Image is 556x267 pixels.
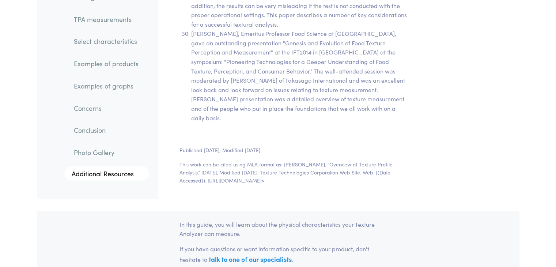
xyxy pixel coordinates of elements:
[209,255,292,264] a: talk to one of our specialists
[68,77,149,94] a: Examples of graphs
[68,11,149,27] a: TPA measurements
[179,160,407,185] p: This work can be cited using MLA format as: [PERSON_NAME]. “Overview of Texture Profile Analysis....
[64,166,149,181] a: Additional Resources
[179,146,407,154] p: Published [DATE]; Modified [DATE]
[68,33,149,50] a: Select characteristics
[68,122,149,139] a: Conclusion
[179,244,377,264] p: If you have questions or want information specific to your product, don't hesitate to .
[68,99,149,116] a: Concerns
[68,144,149,161] a: Photo Gallery
[191,29,407,123] li: [PERSON_NAME], Emeritus Professor Food Science at [GEOGRAPHIC_DATA], gave an outstanding presenta...
[68,55,149,72] a: Examples of products
[179,220,377,238] p: In this guide, you will learn about the physical characteristics your Texture Analyzer can measure.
